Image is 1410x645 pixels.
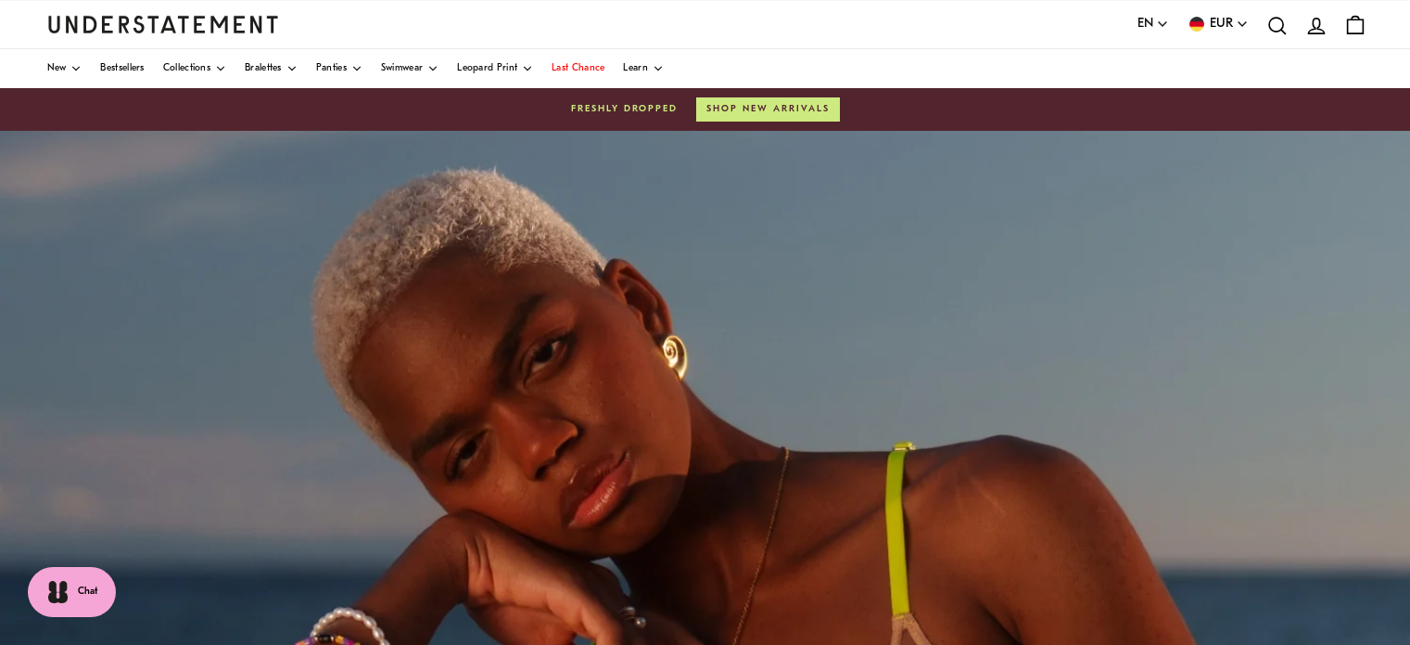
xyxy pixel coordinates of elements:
a: New [47,49,83,88]
button: EN [1137,14,1169,34]
a: Leopard Print [457,49,533,88]
a: Collections [163,49,226,88]
span: Collections [163,64,210,73]
span: Bestsellers [100,64,144,73]
button: EUR [1188,14,1249,34]
span: Freshly dropped [571,102,678,117]
button: Chat [28,567,116,617]
span: EN [1137,14,1153,34]
span: Last Chance [552,64,604,73]
span: Chat [78,585,97,600]
a: Understatement Homepage [47,16,279,32]
a: Bestsellers [100,49,144,88]
span: Learn [623,64,648,73]
span: EUR [1210,14,1233,34]
span: Panties [316,64,347,73]
span: Leopard Print [457,64,517,73]
a: Panties [316,49,362,88]
a: Swimwear [381,49,438,88]
span: New [47,64,67,73]
a: Freshly droppedShop new arrivals [47,97,1364,122]
span: Swimwear [381,64,423,73]
button: Shop new arrivals [696,97,840,122]
a: Learn [623,49,664,88]
span: Bralettes [245,64,282,73]
a: Last Chance [552,49,604,88]
a: Bralettes [245,49,298,88]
